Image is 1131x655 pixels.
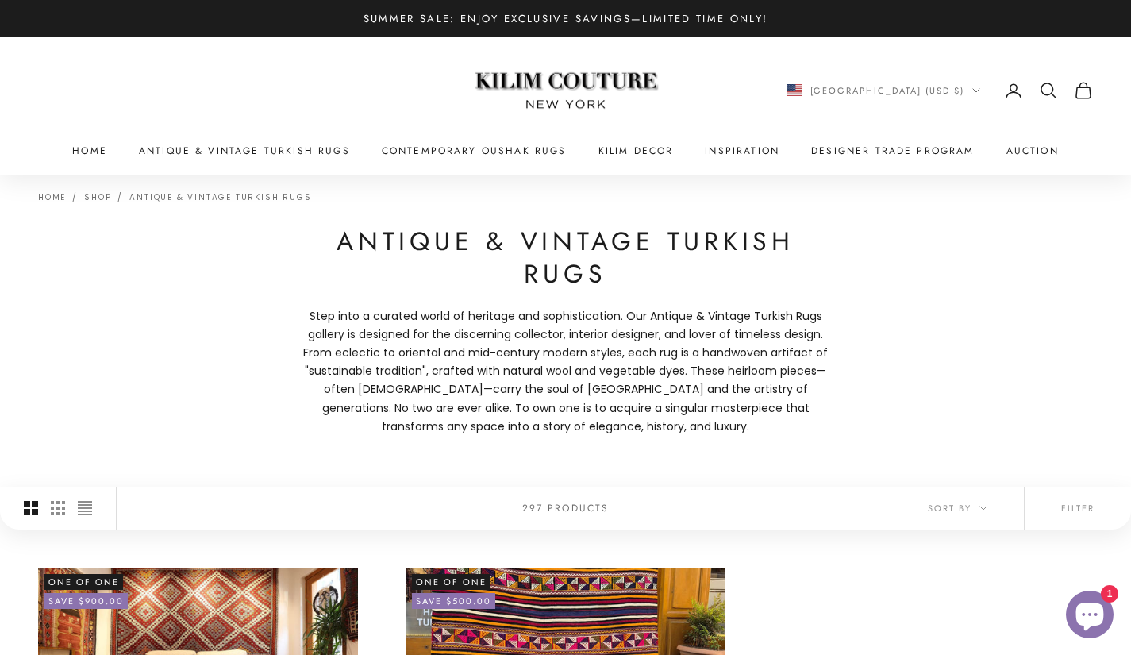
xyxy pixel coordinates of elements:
h1: Antique & Vintage Turkish Rugs [296,225,836,291]
button: Switch to compact product images [78,487,92,530]
a: Shop [84,191,111,203]
span: Sort by [928,501,987,515]
p: Step into a curated world of heritage and sophistication. Our Antique & Vintage Turkish Rugs gall... [296,307,836,436]
span: One of One [412,574,490,590]
on-sale-badge: Save $500.00 [412,593,495,609]
button: Switch to smaller product images [51,487,65,530]
span: One of One [44,574,123,590]
button: Switch to larger product images [24,487,38,530]
button: Change country or currency [787,83,981,98]
a: Antique & Vintage Turkish Rugs [129,191,311,203]
on-sale-badge: Save $900.00 [44,593,128,609]
summary: Kilim Decor [598,143,674,159]
button: Sort by [891,487,1024,530]
nav: Breadcrumb [38,191,311,202]
a: Auction [1006,143,1059,159]
a: Home [72,143,107,159]
nav: Secondary navigation [787,81,1094,100]
inbox-online-store-chat: Shopify online store chat [1061,591,1118,642]
img: United States [787,84,802,96]
a: Home [38,191,66,203]
a: Inspiration [705,143,779,159]
span: [GEOGRAPHIC_DATA] (USD $) [810,83,965,98]
nav: Primary navigation [38,143,1093,159]
a: Designer Trade Program [811,143,975,159]
img: Logo of Kilim Couture New York [467,53,665,129]
a: Contemporary Oushak Rugs [382,143,567,159]
p: Summer Sale: Enjoy Exclusive Savings—Limited Time Only! [364,10,768,27]
p: 297 products [522,500,610,516]
a: Antique & Vintage Turkish Rugs [139,143,350,159]
button: Filter [1025,487,1131,530]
